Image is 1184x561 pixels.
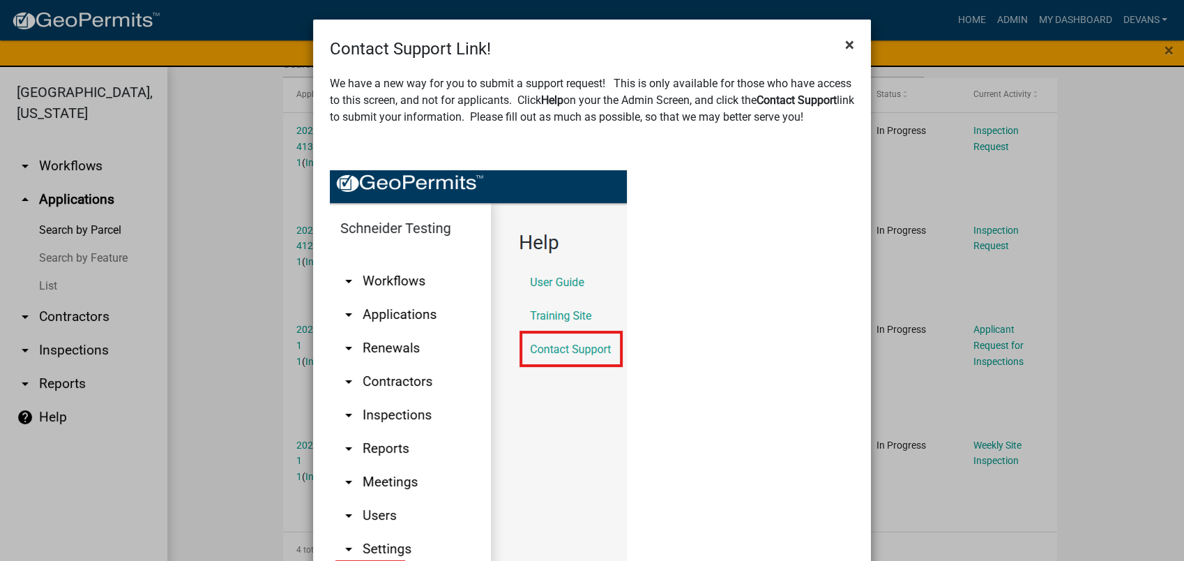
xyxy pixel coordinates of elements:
h4: Contact Support Link! [330,36,491,61]
strong: Help [541,93,563,107]
p: We have a new way for you to submit a support request! This is only available for those who have ... [330,75,854,159]
strong: Contact Support [757,93,837,107]
button: Close [834,25,865,64]
span: × [845,35,854,54]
